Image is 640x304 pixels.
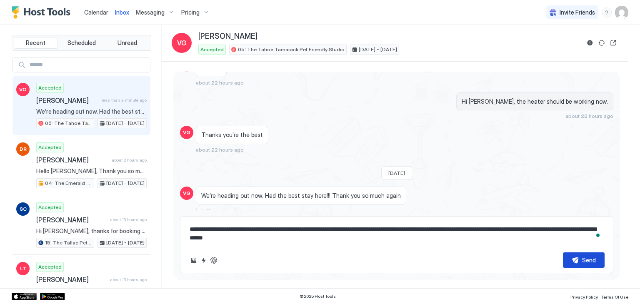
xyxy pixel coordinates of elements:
[112,157,147,163] span: about 2 hours ago
[105,37,149,49] button: Unread
[26,58,150,72] input: Input Field
[110,277,147,282] span: about 13 hours ago
[102,97,147,103] span: less than a minute ago
[359,46,397,53] span: [DATE] - [DATE]
[36,227,147,235] span: Hi [PERSON_NAME], thanks for booking your stay with us! Details of your Booking: 📍 [STREET_ADDRES...
[462,98,608,105] span: Hi [PERSON_NAME], the heater should be working now.
[38,263,62,271] span: Accepted
[608,38,618,48] button: Open reservation
[602,7,612,17] div: menu
[570,292,598,301] a: Privacy Policy
[196,80,244,86] span: about 22 hours ago
[201,192,401,199] span: We’re heading out now. Had the best stay here!!! Thank you so much again
[196,147,244,153] span: about 22 hours ago
[601,292,628,301] a: Terms Of Use
[84,9,108,16] span: Calendar
[26,39,45,47] span: Recent
[36,287,147,294] span: Hola buen día acabo
[117,39,137,47] span: Unread
[585,38,595,48] button: Reservation information
[115,8,129,17] a: Inbox
[12,35,151,51] div: tab-group
[183,189,190,197] span: VG
[198,32,257,41] span: [PERSON_NAME]
[36,216,107,224] span: [PERSON_NAME]
[36,108,147,115] span: We’re heading out now. Had the best stay here!!! Thank you so much again
[38,204,62,211] span: Accepted
[181,9,200,16] span: Pricing
[20,205,27,213] span: SC
[200,46,224,53] span: Accepted
[615,6,628,19] div: User profile
[45,239,92,247] span: 15: The Tallac Pet Friendly Studio
[183,129,190,136] span: VG
[209,255,219,265] button: ChatGPT Auto Reply
[20,265,26,272] span: LT
[38,84,62,92] span: Accepted
[582,256,596,264] div: Send
[189,222,605,246] textarea: To enrich screen reader interactions, please activate Accessibility in Grammarly extension settings
[36,275,107,284] span: [PERSON_NAME]
[199,255,209,265] button: Quick reply
[19,86,27,93] span: VG
[38,144,62,151] span: Accepted
[36,167,147,175] span: Hello [PERSON_NAME], Thank you so much for your booking! We'll send the check-in instructions [DA...
[106,239,145,247] span: [DATE] - [DATE]
[565,113,613,119] span: about 22 hours ago
[110,217,147,222] span: about 13 hours ago
[12,293,37,300] a: App Store
[67,39,96,47] span: Scheduled
[12,6,74,19] a: Host Tools Logo
[201,131,263,139] span: Thanks you’re the best
[300,294,336,299] span: © 2025 Host Tools
[60,37,104,49] button: Scheduled
[20,145,27,153] span: DR
[36,96,98,105] span: [PERSON_NAME]
[388,170,405,176] span: [DATE]
[177,38,187,48] span: VG
[196,207,250,213] span: less than a minute ago
[563,252,605,268] button: Send
[14,37,58,49] button: Recent
[40,293,65,300] a: Google Play Store
[45,120,92,127] span: 05: The Tahoe Tamarack Pet Friendly Studio
[238,46,345,53] span: 05: The Tahoe Tamarack Pet Friendly Studio
[136,9,165,16] span: Messaging
[560,9,595,16] span: Invite Friends
[115,9,129,16] span: Inbox
[597,38,607,48] button: Sync reservation
[36,156,108,164] span: [PERSON_NAME]
[601,294,628,299] span: Terms Of Use
[570,294,598,299] span: Privacy Policy
[84,8,108,17] a: Calendar
[45,179,92,187] span: 04: The Emerald Bay Pet Friendly Studio
[106,179,145,187] span: [DATE] - [DATE]
[106,120,145,127] span: [DATE] - [DATE]
[189,255,199,265] button: Upload image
